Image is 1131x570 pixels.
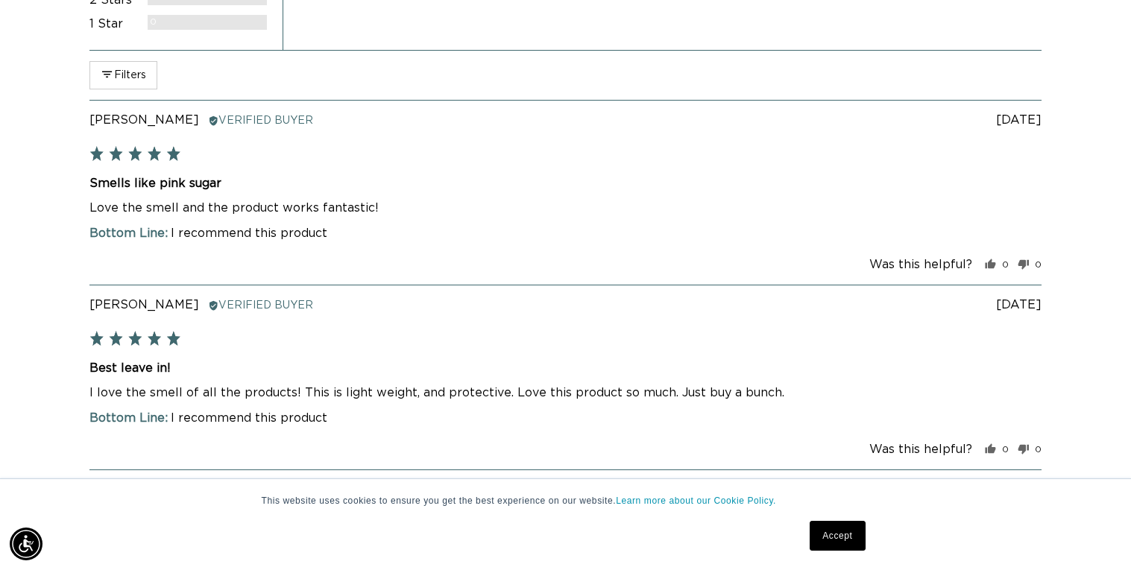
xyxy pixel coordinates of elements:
button: No [1012,444,1042,455]
span: [DATE] [996,299,1042,311]
a: Learn more about our Cookie Policy. [616,495,776,506]
div: Verified Buyer [208,113,313,129]
span: [DATE] [996,114,1042,126]
a: Accept [810,521,865,551]
div: Accessibility Menu [10,528,42,560]
iframe: Chat Widget [1056,498,1131,570]
button: Yes [985,444,1009,455]
h2: Best leave in! [89,360,1042,376]
div: I recommend this product [89,409,1042,428]
span: Was this helpful? [869,259,972,270]
p: I love the smell of all the products! This is light weight, and protective. Love this product so ... [89,382,1042,404]
button: No [1012,259,1042,270]
button: Yes [985,259,1009,270]
button: Filters [89,61,157,89]
div: I recommend this product [89,224,1042,244]
p: Love the smell and the product works fantastic! [89,197,1042,219]
p: This website uses cookies to ensure you get the best experience on our website. [262,494,870,507]
div: 0 [150,16,157,30]
span: [PERSON_NAME] [89,299,199,311]
div: Verified Buyer [208,297,313,314]
span: [PERSON_NAME] [89,114,199,126]
span: Was this helpful? [869,443,972,455]
h2: Smells like pink sugar [89,175,1042,191]
div: 1 Star [89,15,137,34]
